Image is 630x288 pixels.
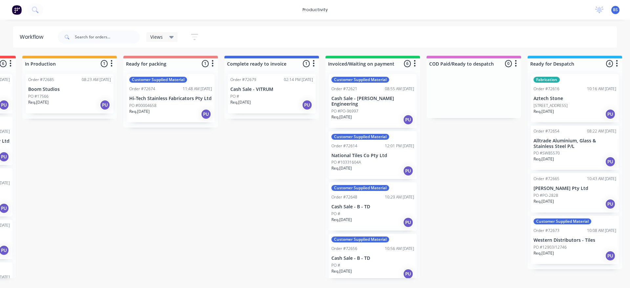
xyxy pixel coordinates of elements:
img: Factory [12,5,22,15]
p: Cash Sale - B - TD [331,256,414,261]
p: PO # [331,211,340,217]
p: [STREET_ADDRESS] [534,103,568,109]
p: Req. [DATE] [28,99,49,105]
div: PU [605,109,616,119]
div: PU [201,109,211,119]
div: PU [403,114,413,125]
p: PO #PO-2828 [534,193,558,198]
p: PO #12903/12746 [534,244,567,250]
div: Customer Supplied MaterialOrder #7267411:48 AM [DATE]Hi-Tech Stainless Fabricators Pty LtdPO #000... [127,74,215,122]
p: Req. [DATE] [331,114,352,120]
div: PU [605,156,616,167]
p: Alltrade Aluminium, Glass & Stainless Steel P/L [534,138,616,149]
div: 10:08 AM [DATE] [587,228,616,234]
div: PU [403,166,413,176]
div: Order #72679 [230,77,256,83]
p: Req. [DATE] [331,268,352,274]
p: [PERSON_NAME] Pty Ltd [534,186,616,191]
div: Customer Supplied Material [534,218,591,224]
p: Western Distributors - Tiles [534,237,616,243]
div: Order #72656 [331,246,357,252]
div: PU [403,217,413,228]
p: Req. [DATE] [331,217,352,223]
div: PU [100,100,110,110]
div: Order #7265408:22 AM [DATE]Alltrade Aluminium, Glass & Stainless Steel P/LPO #SW85570Req.[DATE]PU [531,126,619,170]
p: Req. [DATE] [534,250,554,256]
div: Customer Supplied MaterialOrder #7264810:29 AM [DATE]Cash Sale - B - TDPO #Req.[DATE]PU [329,182,417,231]
p: Cash Sale - B - TD [331,204,414,210]
div: PU [605,251,616,261]
div: Order #72654 [534,128,559,134]
div: Fabrication [534,77,560,83]
p: PO #PO-96997 [331,108,358,114]
div: Customer Supplied MaterialOrder #7267310:08 AM [DATE]Western Distributors - TilesPO #12903/12746R... [531,216,619,264]
div: Order #72614 [331,143,357,149]
div: Customer Supplied MaterialOrder #7262108:55 AM [DATE]Cash Sale - [PERSON_NAME] EngineeringPO #PO-... [329,74,417,128]
p: PO # [230,93,239,99]
div: FabricationOrder #7261610:16 AM [DATE]Aztech Stone[STREET_ADDRESS]Req.[DATE]PU [531,74,619,122]
div: 10:43 AM [DATE] [587,176,616,182]
div: Customer Supplied Material [331,77,389,83]
p: Req. [DATE] [230,99,251,105]
div: productivity [299,5,331,15]
p: PO # [331,262,340,268]
div: Order #72674 [129,86,155,92]
p: Req. [DATE] [331,165,352,171]
div: 08:55 AM [DATE] [385,86,414,92]
div: Order #72685 [28,77,54,83]
span: Views [150,33,163,40]
div: Order #72673 [534,228,559,234]
div: 10:29 AM [DATE] [385,194,414,200]
div: Customer Supplied Material [331,134,389,140]
div: Order #72616 [534,86,559,92]
p: Aztech Stone [534,96,616,101]
div: Customer Supplied Material [331,237,389,242]
span: BS [613,7,618,13]
div: Customer Supplied Material [129,77,187,83]
div: Workflow [20,33,47,41]
p: Req. [DATE] [534,156,554,162]
div: Customer Supplied MaterialOrder #7265610:56 AM [DATE]Cash Sale - B - TDPO #Req.[DATE]PU [329,234,417,282]
div: Order #7267902:14 PM [DATE]Cash Sale - VITRUMPO #Req.[DATE]PU [228,74,316,113]
div: 10:16 AM [DATE] [587,86,616,92]
div: PU [302,100,312,110]
p: PO #SW85570 [534,150,560,156]
div: PU [403,269,413,279]
p: PO #17566 [28,93,49,99]
div: 12:01 PM [DATE] [385,143,414,149]
p: Req. [DATE] [534,109,554,114]
div: Order #72621 [331,86,357,92]
div: Order #7266510:43 AM [DATE][PERSON_NAME] Pty LtdPO #PO-2828Req.[DATE]PU [531,173,619,213]
div: Order #72648 [331,194,357,200]
div: 11:48 AM [DATE] [183,86,212,92]
p: Req. [DATE] [534,198,554,204]
div: 08:23 AM [DATE] [82,77,111,83]
p: Cash Sale - VITRUM [230,87,313,92]
div: Order #7268508:23 AM [DATE]Boom StudiosPO #17566Req.[DATE]PU [26,74,114,113]
div: 10:56 AM [DATE] [385,246,414,252]
div: 02:14 PM [DATE] [284,77,313,83]
div: Customer Supplied Material [331,185,389,191]
p: National Tiles Co Pty Ltd [331,153,414,158]
p: Cash Sale - [PERSON_NAME] Engineering [331,96,414,107]
div: 08:22 AM [DATE] [587,128,616,134]
p: Hi-Tech Stainless Fabricators Pty Ltd [129,96,212,101]
p: PO #10331604A [331,159,361,165]
div: PU [605,199,616,209]
p: Boom Studios [28,87,111,92]
div: Customer Supplied MaterialOrder #7261412:01 PM [DATE]National Tiles Co Pty LtdPO #10331604AReq.[D... [329,131,417,179]
input: Search for orders... [75,31,140,44]
p: Req. [DATE] [129,109,150,114]
div: Order #72665 [534,176,559,182]
p: PO #00004658 [129,103,157,109]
